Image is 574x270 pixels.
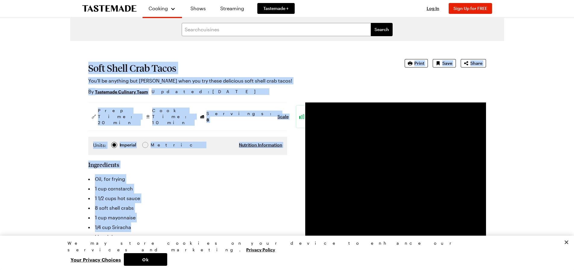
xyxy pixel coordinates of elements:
[206,117,209,122] span: 8
[124,253,167,266] button: Ok
[414,60,424,66] span: Print
[433,59,456,67] button: Save recipe
[88,203,287,213] li: 8 soft shell crabs
[246,246,275,252] a: More information about your privacy, opens in a new tab
[88,222,287,232] li: 1/4 cup Sriracha
[88,232,287,242] li: Lime juice
[449,3,492,14] button: Sign Up for FREE
[93,142,106,149] label: Units:
[151,142,164,148] span: Metric
[67,240,501,253] div: We may store cookies on your device to enhance our services and marketing.
[152,88,262,95] span: Updated : [DATE]
[239,142,282,148] button: Nutrition Information
[120,142,137,148] span: Imperial
[421,5,445,11] button: Log In
[371,23,393,36] button: filters
[453,6,487,11] span: Sign Up for FREE
[375,27,389,33] span: Search
[88,63,388,74] h1: Soft Shell Crab Tacos
[206,111,274,123] span: Servings:
[442,60,452,66] span: Save
[278,114,289,120] button: Scale
[98,108,135,126] span: Prep Time: 20 min
[88,161,119,168] h2: Ingredients
[405,59,428,67] button: Print
[152,108,190,126] span: Cook Time: 10 min
[149,2,176,14] button: Cooking
[149,5,168,11] span: Cooking
[461,59,486,67] button: Share
[88,193,287,203] li: 1 1/2 cups hot sauce
[427,6,439,11] span: Log In
[120,142,136,148] div: Imperial
[257,3,295,14] a: Tastemade +
[95,88,148,95] a: Tastemade Culinary Team
[82,5,136,12] a: To Tastemade Home Page
[88,213,287,222] li: 1 cup mayonnaise
[470,60,482,66] span: Share
[93,142,163,150] div: Imperial Metric
[88,77,388,84] p: You'll be anything but [PERSON_NAME] when you try these delicious soft shell crab tacos!
[67,240,501,266] div: Privacy
[88,174,287,184] li: Oil, for frying
[88,88,148,95] p: By
[263,5,289,11] span: Tastemade +
[560,236,573,249] button: Close
[67,253,124,266] button: Your Privacy Choices
[88,184,287,193] li: 1 cup cornstarch
[151,142,163,148] div: Metric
